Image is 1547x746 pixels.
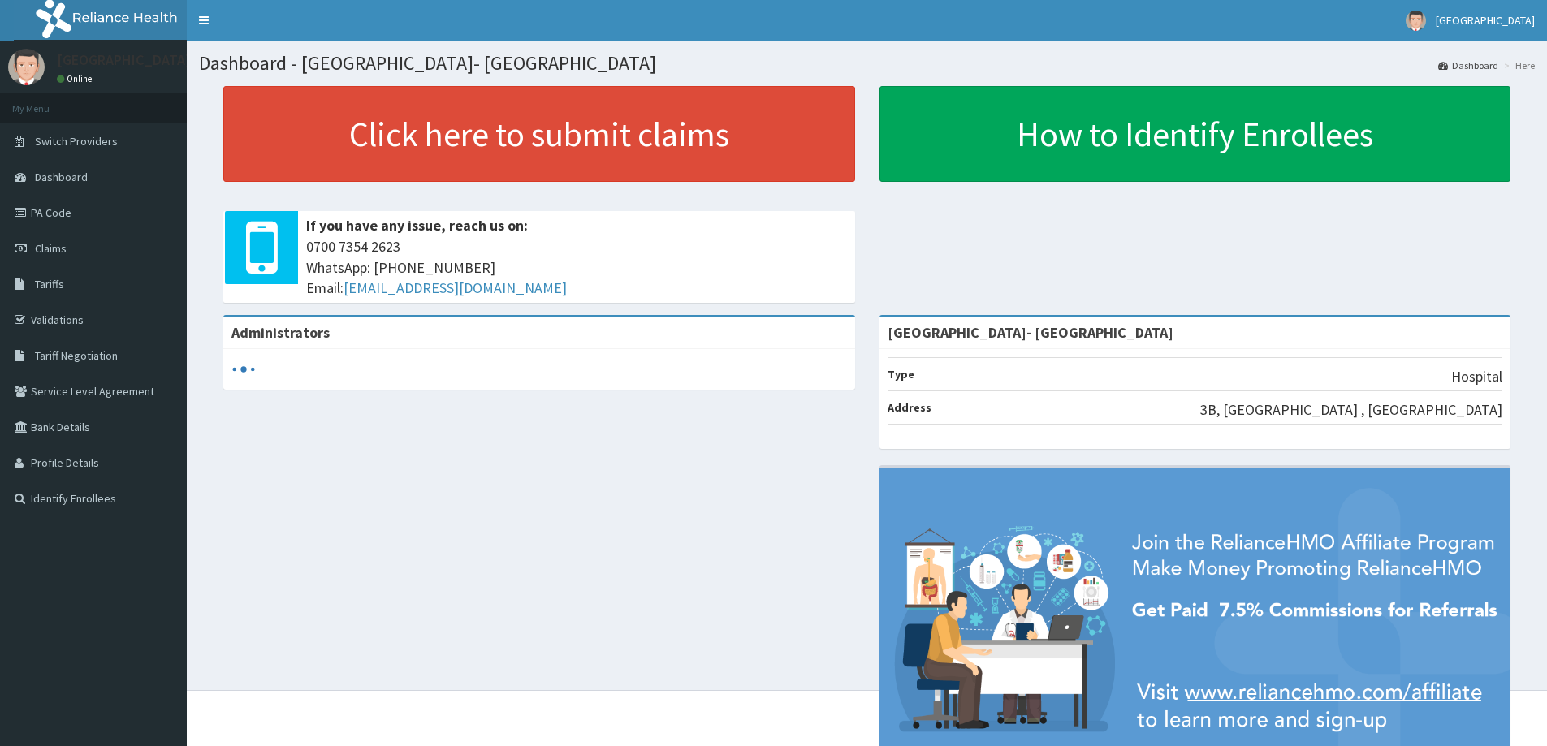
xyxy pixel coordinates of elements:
h1: Dashboard - [GEOGRAPHIC_DATA]- [GEOGRAPHIC_DATA] [199,53,1535,74]
a: [EMAIL_ADDRESS][DOMAIN_NAME] [344,278,567,297]
a: How to Identify Enrollees [879,86,1511,182]
p: [GEOGRAPHIC_DATA] [57,53,191,67]
img: User Image [8,49,45,85]
span: Dashboard [35,170,88,184]
a: Online [57,73,96,84]
li: Here [1500,58,1535,72]
span: [GEOGRAPHIC_DATA] [1436,13,1535,28]
b: Address [888,400,931,415]
svg: audio-loading [231,357,256,382]
span: Claims [35,241,67,256]
span: Switch Providers [35,134,118,149]
b: Type [888,367,914,382]
img: User Image [1406,11,1426,31]
b: If you have any issue, reach us on: [306,216,528,235]
span: Tariffs [35,277,64,291]
span: Tariff Negotiation [35,348,118,363]
span: 0700 7354 2623 WhatsApp: [PHONE_NUMBER] Email: [306,236,847,299]
b: Administrators [231,323,330,342]
a: Click here to submit claims [223,86,855,182]
strong: [GEOGRAPHIC_DATA]- [GEOGRAPHIC_DATA] [888,323,1173,342]
p: 3B, [GEOGRAPHIC_DATA] , [GEOGRAPHIC_DATA] [1200,399,1502,420]
a: Dashboard [1438,58,1498,72]
p: Hospital [1451,366,1502,387]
